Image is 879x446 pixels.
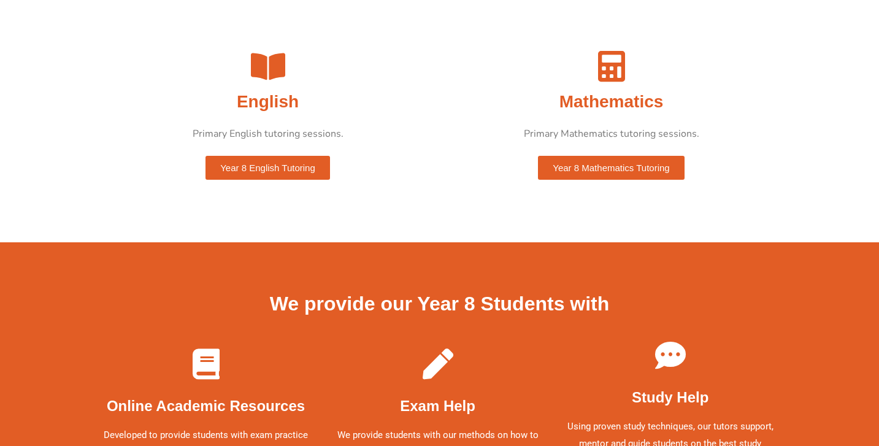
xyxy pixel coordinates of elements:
span: English [237,92,299,111]
p: Primary Mathematics tutoring sessions. [446,125,777,144]
a: Year 8 Mathematics Tutoring [538,156,684,180]
a: Year 8 English Tutoring [205,156,331,180]
h2: We provide our Year 8 Students with [96,291,783,317]
span: Mathematics [559,92,664,111]
span: Year 8 Mathematics Tutoring [553,163,669,172]
b: Study Help [632,389,708,406]
span: Year 8 English Tutoring [220,163,316,172]
iframe: Chat Widget [669,307,879,446]
p: Primary English tutoring sessions. [102,125,434,144]
b: Exam Help [400,398,475,414]
h4: Online Academic Resources [96,398,316,415]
